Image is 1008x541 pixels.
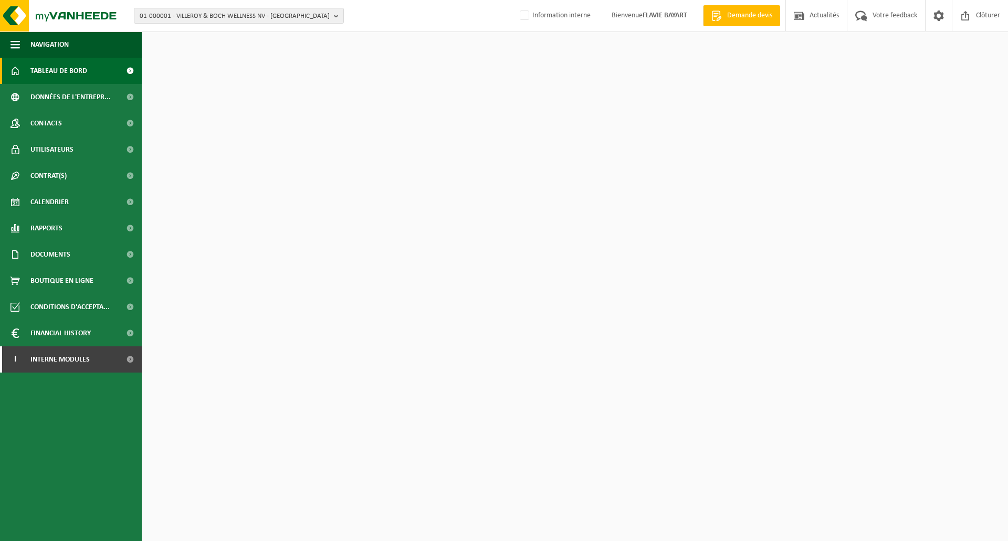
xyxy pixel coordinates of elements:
span: Contacts [30,110,62,136]
button: 01-000001 - VILLEROY & BOCH WELLNESS NV - [GEOGRAPHIC_DATA] [134,8,344,24]
span: Interne modules [30,346,90,373]
span: Tableau de bord [30,58,87,84]
span: Données de l'entrepr... [30,84,111,110]
strong: FLAVIE BAYART [643,12,687,19]
span: Demande devis [724,10,775,21]
span: Conditions d'accepta... [30,294,110,320]
span: Navigation [30,31,69,58]
span: Utilisateurs [30,136,73,163]
span: Rapports [30,215,62,241]
span: Boutique en ligne [30,268,93,294]
a: Demande devis [703,5,780,26]
span: Documents [30,241,70,268]
span: Contrat(s) [30,163,67,189]
label: Information interne [518,8,591,24]
span: Calendrier [30,189,69,215]
span: 01-000001 - VILLEROY & BOCH WELLNESS NV - [GEOGRAPHIC_DATA] [140,8,330,24]
span: I [10,346,20,373]
span: Financial History [30,320,91,346]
